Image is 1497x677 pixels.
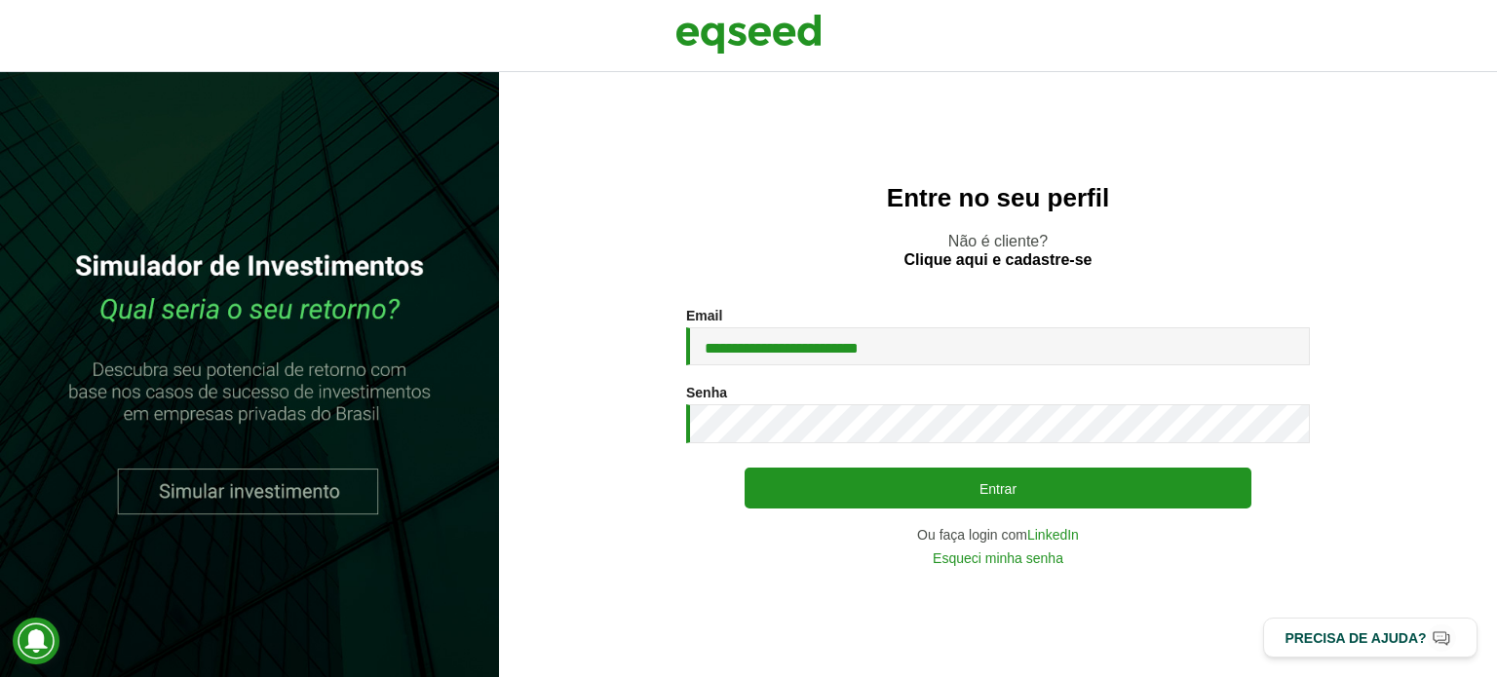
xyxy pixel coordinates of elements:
[933,551,1063,565] a: Esqueci minha senha
[745,468,1251,508] button: Entrar
[675,10,822,58] img: EqSeed Logo
[686,386,727,399] label: Senha
[538,184,1458,212] h2: Entre no seu perfil
[538,232,1458,269] p: Não é cliente?
[904,252,1093,268] a: Clique aqui e cadastre-se
[686,528,1310,542] div: Ou faça login com
[1027,528,1079,542] a: LinkedIn
[686,309,722,322] label: Email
